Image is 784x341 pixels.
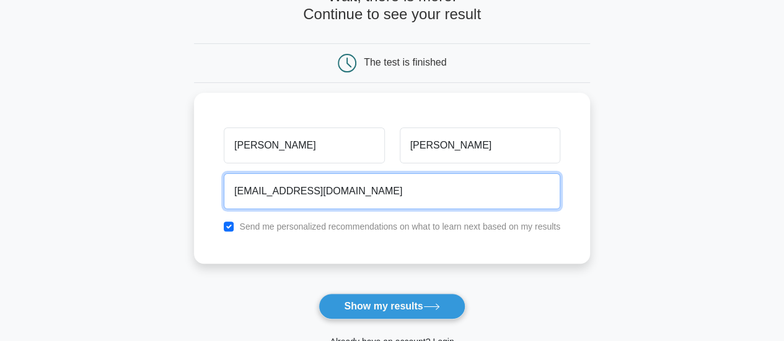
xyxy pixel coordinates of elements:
button: Show my results [319,293,465,319]
input: Email [224,173,560,209]
input: Last name [400,127,560,163]
label: Send me personalized recommendations on what to learn next based on my results [239,222,560,231]
div: The test is finished [364,57,446,67]
input: First name [224,127,384,163]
